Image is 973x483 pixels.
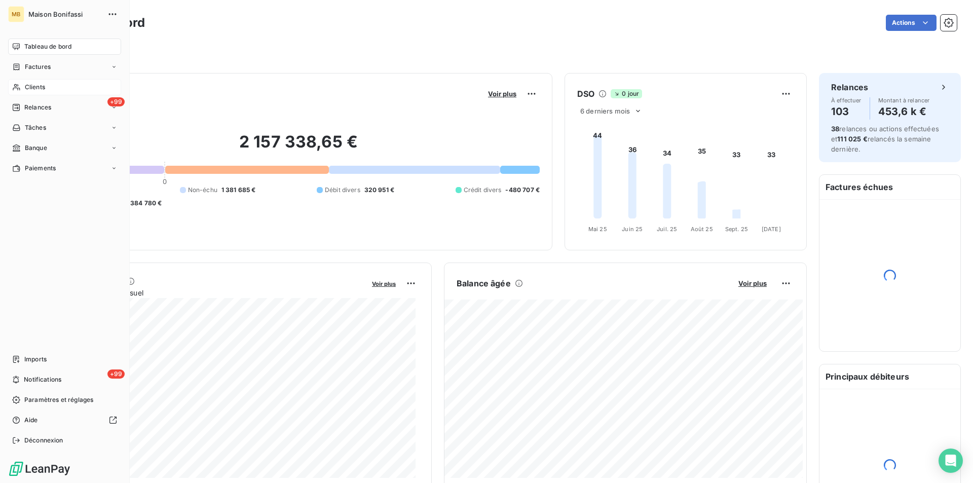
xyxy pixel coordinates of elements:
[25,164,56,173] span: Paiements
[505,185,540,195] span: -480 707 €
[831,125,939,153] span: relances ou actions effectuées et relancés la semaine dernière.
[372,280,396,287] span: Voir plus
[163,177,167,185] span: 0
[457,277,511,289] h6: Balance âgée
[939,449,963,473] div: Open Intercom Messenger
[188,185,217,195] span: Non-échu
[886,15,937,31] button: Actions
[738,279,767,287] span: Voir plus
[57,132,540,162] h2: 2 157 338,65 €
[485,89,519,98] button: Voir plus
[622,226,643,233] tspan: Juin 25
[878,97,930,103] span: Montant à relancer
[657,226,677,233] tspan: Juil. 25
[127,199,162,208] span: -384 780 €
[28,10,101,18] span: Maison Bonifassi
[762,226,781,233] tspan: [DATE]
[24,103,51,112] span: Relances
[364,185,394,195] span: 320 951 €
[819,364,960,389] h6: Principaux débiteurs
[878,103,930,120] h4: 453,6 k €
[221,185,256,195] span: 1 381 685 €
[831,103,862,120] h4: 103
[735,279,770,288] button: Voir plus
[25,123,46,132] span: Tâches
[8,461,71,477] img: Logo LeanPay
[25,83,45,92] span: Clients
[25,143,47,153] span: Banque
[819,175,960,199] h6: Factures échues
[464,185,502,195] span: Crédit divers
[488,90,516,98] span: Voir plus
[831,97,862,103] span: À effectuer
[8,412,121,428] a: Aide
[837,135,867,143] span: 111 025 €
[691,226,713,233] tspan: Août 25
[8,6,24,22] div: MB
[580,107,630,115] span: 6 derniers mois
[24,436,63,445] span: Déconnexion
[831,81,868,93] h6: Relances
[107,369,125,379] span: +99
[24,416,38,425] span: Aide
[107,97,125,106] span: +99
[725,226,748,233] tspan: Sept. 25
[24,395,93,404] span: Paramètres et réglages
[577,88,594,100] h6: DSO
[369,279,399,288] button: Voir plus
[325,185,360,195] span: Débit divers
[25,62,51,71] span: Factures
[57,287,365,298] span: Chiffre d'affaires mensuel
[611,89,642,98] span: 0 jour
[24,42,71,51] span: Tableau de bord
[831,125,839,133] span: 38
[588,226,607,233] tspan: Mai 25
[24,375,61,384] span: Notifications
[24,355,47,364] span: Imports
